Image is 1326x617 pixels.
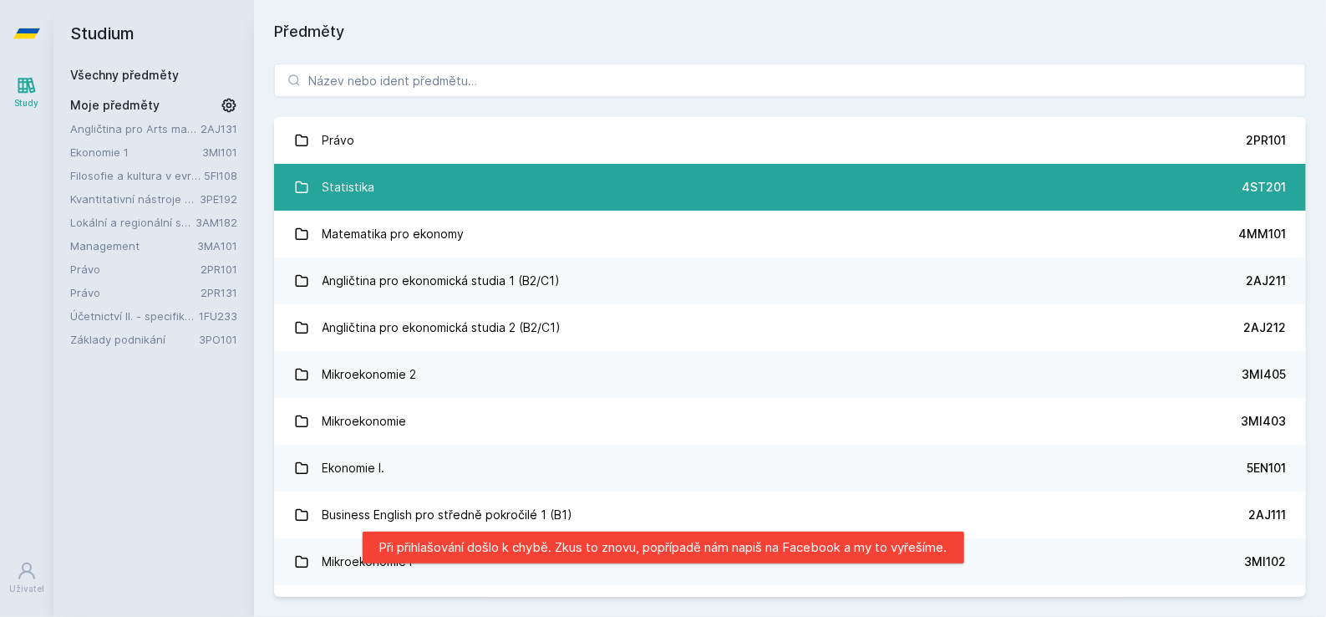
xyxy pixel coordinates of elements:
a: Angličtina pro ekonomická studia 2 (B2/C1) 2AJ212 [274,304,1306,351]
a: Mikroekonomie I 3MI102 [274,538,1306,585]
a: 3MI101 [202,145,237,159]
a: Management [70,237,197,254]
h1: Předměty [274,20,1306,43]
a: Všechny předměty [70,68,179,82]
a: Mikroekonomie 3MI403 [274,398,1306,445]
div: 3MI405 [1242,366,1286,383]
div: Matematika pro ekonomy [323,217,465,251]
a: 3PE192 [200,192,237,206]
div: Angličtina pro ekonomická studia 2 (B2/C1) [323,311,561,344]
a: Ekonomie I. 5EN101 [274,445,1306,492]
div: 4ST201 [1242,179,1286,196]
div: Mikroekonomie [323,405,407,438]
div: 2PR101 [1246,132,1286,149]
a: 2PR101 [201,263,237,276]
div: Statistika [323,171,375,204]
a: Business English pro středně pokročilé 1 (B1) 2AJ111 [274,492,1306,538]
a: Ekonomie 1 [70,144,202,161]
div: Business English pro středně pokročilé 1 (B1) [323,498,573,532]
div: Při přihlašování došlo k chybě. Zkus to znovu, popřípadě nám napiš na Facebook a my to vyřešíme. [363,532,964,563]
a: Účetnictví II. - specifika pro organizace z oblasti arts [70,308,199,324]
a: Study [3,67,50,118]
a: Angličtina pro Arts management 1 (B2) [70,120,201,137]
a: 2PR131 [201,286,237,299]
div: Ekonomie I. [323,451,385,485]
div: 2AJ211 [1246,273,1286,289]
div: 2AJ111 [1248,507,1286,523]
div: Study [15,97,39,110]
a: Lokální a regionální sociologie - sociologie kultury [70,214,196,231]
div: 3MI102 [1244,553,1286,570]
div: Uživatel [9,583,44,595]
div: 4MM101 [1238,226,1286,242]
a: 3AM182 [196,216,237,229]
a: Mikroekonomie 2 3MI405 [274,351,1306,398]
span: Moje předměty [70,97,160,114]
div: 2AJ212 [1243,319,1286,336]
a: Základy podnikání [70,331,199,348]
a: Právo 2PR101 [274,117,1306,164]
a: Matematika pro ekonomy 4MM101 [274,211,1306,258]
a: Filosofie a kultura v evropských dějinách [70,167,204,184]
a: Kvantitativní nástroje pro Arts Management [70,191,200,207]
a: Uživatel [3,553,50,604]
a: Právo [70,284,201,301]
a: Statistika 4ST201 [274,164,1306,211]
div: Právo [323,124,355,157]
a: 1FU233 [199,309,237,323]
div: Mikroekonomie I [323,545,413,579]
div: Angličtina pro ekonomická studia 1 (B2/C1) [323,264,561,298]
a: 3PO101 [199,333,237,346]
a: 5FI108 [204,169,237,182]
div: 3MI403 [1241,413,1286,430]
div: Mikroekonomie 2 [323,358,417,391]
div: 5EN101 [1247,460,1286,477]
a: 3MA101 [197,239,237,252]
input: Název nebo ident předmětu… [274,64,1306,97]
a: Angličtina pro ekonomická studia 1 (B2/C1) 2AJ211 [274,258,1306,304]
a: 2AJ131 [201,122,237,135]
a: Právo [70,261,201,278]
